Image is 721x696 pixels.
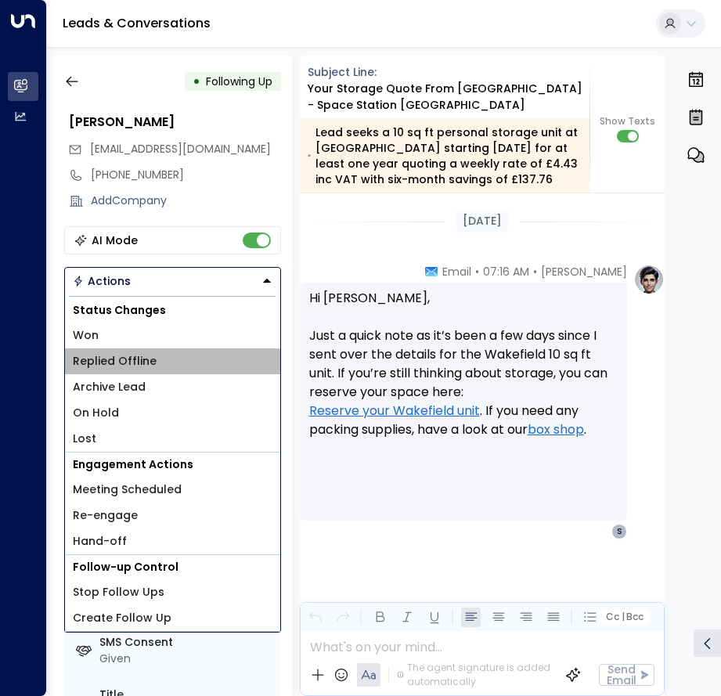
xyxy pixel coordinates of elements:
[73,431,96,447] span: Lost
[91,167,281,183] div: [PHONE_NUMBER]
[308,64,377,80] span: Subject Line:
[64,267,281,295] div: Button group with a nested menu
[206,74,272,89] span: Following Up
[606,611,643,622] span: Cc Bcc
[73,584,164,600] span: Stop Follow Ups
[309,289,618,458] p: Hi [PERSON_NAME], Just a quick note as it’s been a few days since I sent over the details for the...
[99,634,275,651] label: SMS Consent
[633,264,665,295] img: profile-logo.png
[456,210,508,233] div: [DATE]
[99,651,275,667] div: Given
[65,453,280,477] h1: Engagement Actions
[64,267,281,295] button: Actions
[90,141,271,157] span: [EMAIL_ADDRESS][DOMAIN_NAME]
[73,610,171,626] span: Create Follow Up
[73,507,138,524] span: Re-engage
[483,264,529,279] span: 07:16 AM
[621,611,624,622] span: |
[73,481,182,498] span: Meeting Scheduled
[541,264,627,279] span: [PERSON_NAME]
[333,608,352,627] button: Redo
[69,113,281,132] div: [PERSON_NAME]
[73,405,119,421] span: On Hold
[600,114,655,128] span: Show Texts
[73,379,146,395] span: Archive Lead
[442,264,471,279] span: Email
[91,193,281,209] div: AddCompany
[475,264,479,279] span: •
[533,264,537,279] span: •
[73,353,157,370] span: Replied Offline
[90,141,271,157] span: sham789@hotmail.co.uk
[308,81,590,114] div: Your storage quote from [GEOGRAPHIC_DATA] - Space Station [GEOGRAPHIC_DATA]
[528,420,584,439] a: box shop
[73,274,131,288] div: Actions
[73,533,127,550] span: Hand-off
[611,524,627,539] div: S
[305,608,325,627] button: Undo
[65,555,280,579] h1: Follow-up Control
[65,298,280,323] h1: Status Changes
[309,402,480,420] a: Reserve your Wakefield unit
[308,124,581,187] div: Lead seeks a 10 sq ft personal storage unit at [GEOGRAPHIC_DATA] starting [DATE] for at least one...
[73,327,99,344] span: Won
[193,67,200,96] div: •
[397,661,553,689] div: The agent signature is added automatically
[63,14,211,32] a: Leads & Conversations
[600,610,650,625] button: Cc|Bcc
[92,233,138,248] div: AI Mode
